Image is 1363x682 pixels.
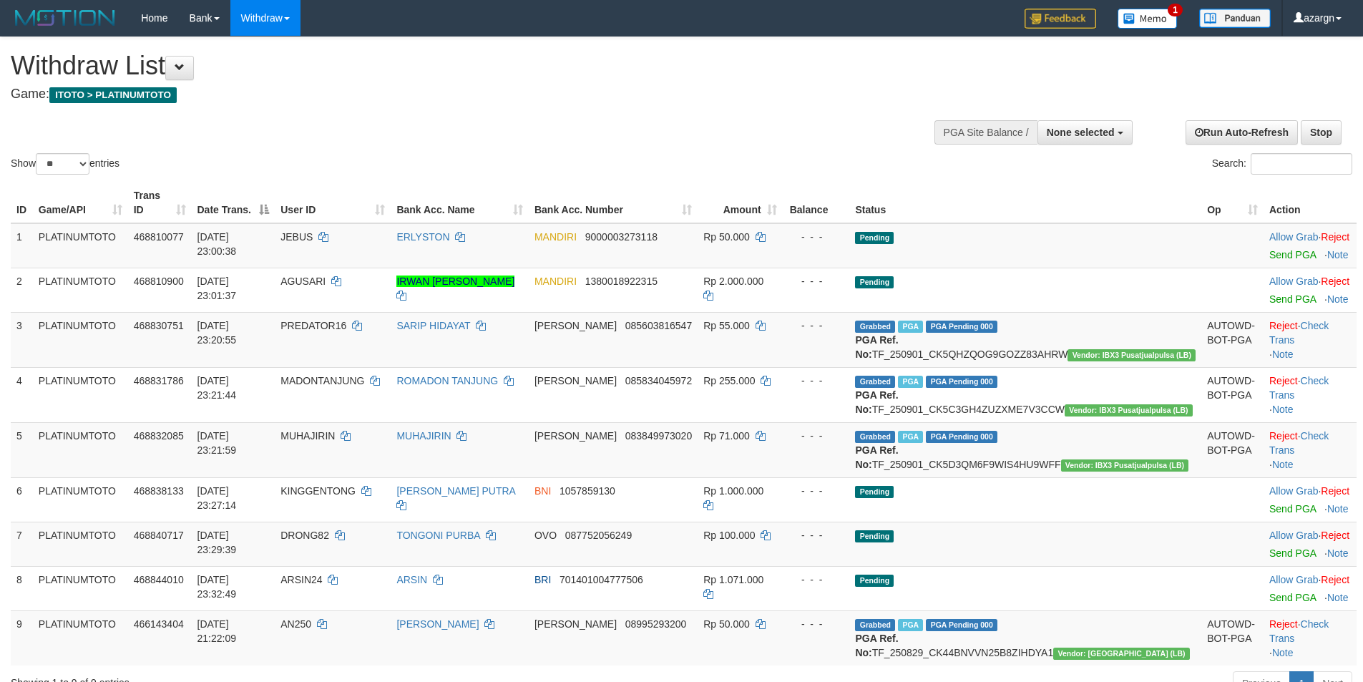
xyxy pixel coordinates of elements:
[1269,618,1298,630] a: Reject
[1327,547,1349,559] a: Note
[280,530,329,541] span: DRONG82
[855,431,895,443] span: Grabbed
[926,619,997,631] span: PGA Pending
[1269,430,1298,442] a: Reject
[1199,9,1271,28] img: panduan.png
[33,268,128,312] td: PLATINUMTOTO
[1269,430,1329,456] a: Check Trans
[1264,367,1357,422] td: · ·
[698,182,782,223] th: Amount: activate to sort column ascending
[49,87,177,103] span: ITOTO > PLATINUMTOTO
[1251,153,1352,175] input: Search:
[534,276,577,287] span: MANDIRI
[1269,530,1318,541] a: Allow Grab
[33,367,128,422] td: PLATINUMTOTO
[1272,404,1294,415] a: Note
[1264,566,1357,610] td: ·
[197,276,237,301] span: [DATE] 23:01:37
[849,312,1201,367] td: TF_250901_CK5QHZQOG9GOZZ83AHRW
[134,430,184,442] span: 468832085
[1264,223,1357,268] td: ·
[11,312,33,367] td: 3
[134,618,184,630] span: 466143404
[1269,547,1316,559] a: Send PGA
[855,486,894,498] span: Pending
[703,231,750,243] span: Rp 50.000
[703,375,755,386] span: Rp 255.000
[1269,249,1316,260] a: Send PGA
[1321,530,1349,541] a: Reject
[33,610,128,666] td: PLATINUMTOTO
[855,334,898,360] b: PGA Ref. No:
[1269,574,1318,585] a: Allow Grab
[1327,293,1349,305] a: Note
[1272,459,1294,470] a: Note
[197,231,237,257] span: [DATE] 23:00:38
[703,485,763,497] span: Rp 1.000.000
[33,312,128,367] td: PLATINUMTOTO
[134,320,184,331] span: 468830751
[783,182,850,223] th: Balance
[1269,276,1321,287] span: ·
[898,619,923,631] span: Marked by azaksrplatinum
[134,276,184,287] span: 468810900
[11,566,33,610] td: 8
[1269,320,1298,331] a: Reject
[560,485,615,497] span: Copy 1057859130 to clipboard
[11,223,33,268] td: 1
[849,422,1201,477] td: TF_250901_CK5D3QM6F9WIS4HU9WFF
[703,320,750,331] span: Rp 55.000
[625,618,687,630] span: Copy 08995293200 to clipboard
[11,153,119,175] label: Show entries
[134,485,184,497] span: 468838133
[396,530,479,541] a: TONGONI PURBA
[1269,592,1316,603] a: Send PGA
[1269,231,1321,243] span: ·
[1269,574,1321,585] span: ·
[11,87,894,102] h4: Game:
[197,574,237,600] span: [DATE] 23:32:49
[849,182,1201,223] th: Status
[849,367,1201,422] td: TF_250901_CK5C3GH4ZUZXME7V3CCW
[1201,367,1264,422] td: AUTOWD-BOT-PGA
[534,320,617,331] span: [PERSON_NAME]
[197,320,237,346] span: [DATE] 23:20:55
[1321,231,1349,243] a: Reject
[11,367,33,422] td: 4
[703,430,750,442] span: Rp 71.000
[396,574,427,585] a: ARSIN
[585,231,658,243] span: Copy 9000003273118 to clipboard
[1269,485,1321,497] span: ·
[1269,293,1316,305] a: Send PGA
[134,574,184,585] span: 468844010
[128,182,192,223] th: Trans ID: activate to sort column ascending
[1269,530,1321,541] span: ·
[849,610,1201,666] td: TF_250829_CK44BNVVN25B8ZIHDYA1
[280,618,311,630] span: AN250
[788,274,844,288] div: - - -
[1321,485,1349,497] a: Reject
[197,618,237,644] span: [DATE] 21:22:09
[1272,647,1294,658] a: Note
[534,574,551,585] span: BRI
[703,276,763,287] span: Rp 2.000.000
[192,182,275,223] th: Date Trans.: activate to sort column descending
[134,530,184,541] span: 468840717
[855,376,895,388] span: Grabbed
[134,375,184,386] span: 468831786
[396,375,498,386] a: ROMADON TANJUNG
[625,320,692,331] span: Copy 085603816547 to clipboard
[1264,422,1357,477] td: · ·
[1269,485,1318,497] a: Allow Grab
[1269,618,1329,644] a: Check Trans
[1269,231,1318,243] a: Allow Grab
[703,618,750,630] span: Rp 50.000
[1201,312,1264,367] td: AUTOWD-BOT-PGA
[703,574,763,585] span: Rp 1.071.000
[855,530,894,542] span: Pending
[1212,153,1352,175] label: Search:
[926,321,997,333] span: PGA Pending
[280,276,326,287] span: AGUSARI
[1269,375,1298,386] a: Reject
[855,389,898,415] b: PGA Ref. No:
